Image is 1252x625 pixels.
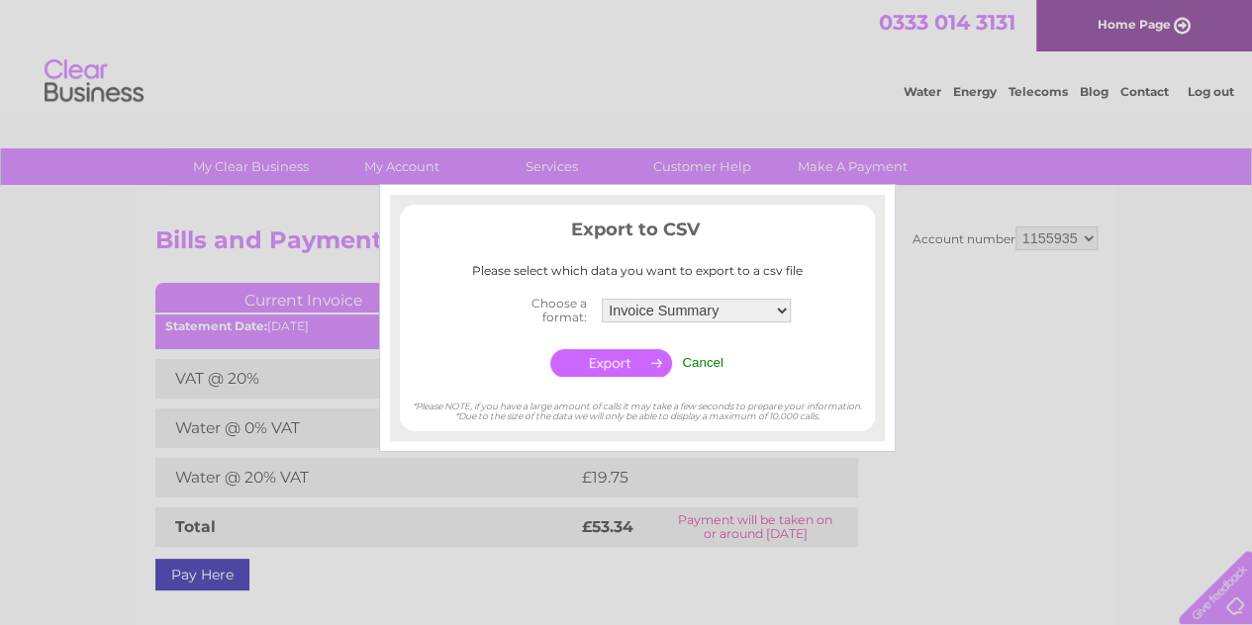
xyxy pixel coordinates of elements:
[904,84,941,99] a: Water
[44,51,144,112] img: logo.png
[478,291,597,330] th: Choose a format:
[1187,84,1233,99] a: Log out
[953,84,997,99] a: Energy
[159,11,1095,96] div: Clear Business is a trading name of Verastar Limited (registered in [GEOGRAPHIC_DATA] No. 3667643...
[400,382,875,422] div: *Please NOTE, if you have a large amount of calls it may take a few seconds to prepare your infor...
[400,264,875,278] div: Please select which data you want to export to a csv file
[879,10,1015,35] a: 0333 014 3131
[1080,84,1108,99] a: Blog
[1120,84,1169,99] a: Contact
[682,355,723,370] input: Cancel
[400,216,875,250] h3: Export to CSV
[1009,84,1068,99] a: Telecoms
